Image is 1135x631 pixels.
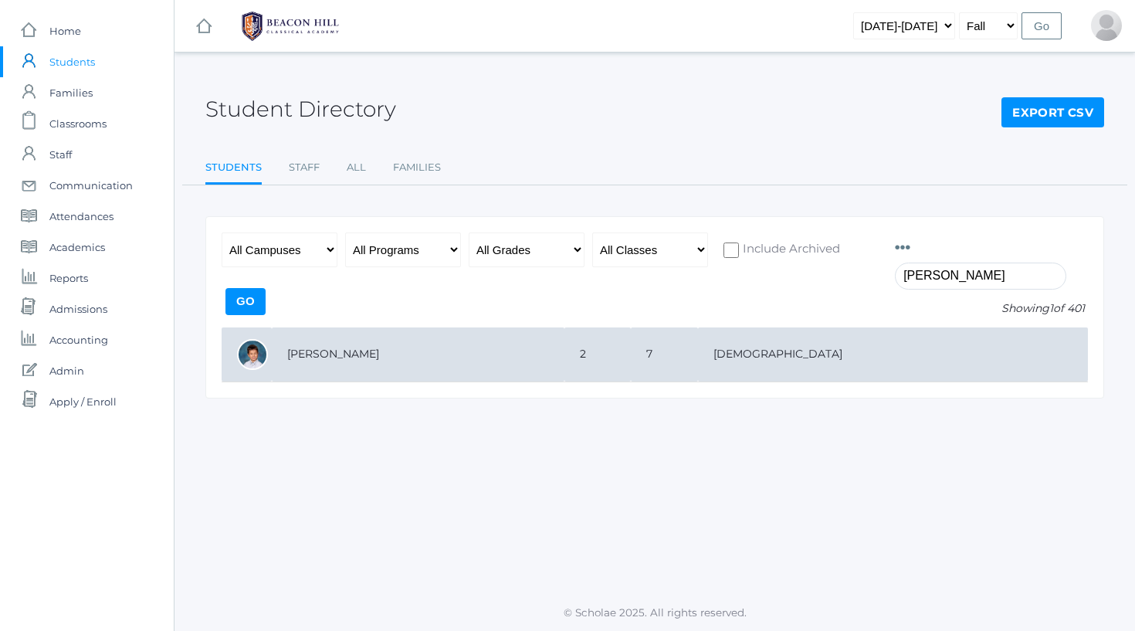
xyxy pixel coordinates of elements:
a: Families [393,152,441,183]
span: Home [49,15,81,46]
a: Staff [289,152,320,183]
input: Filter by name [895,263,1066,290]
span: Staff [49,139,72,170]
span: 1 [1049,301,1053,315]
a: All [347,152,366,183]
div: Shain Hrehniy [1091,10,1122,41]
a: Students [205,152,262,185]
span: Apply / Enroll [49,386,117,417]
p: © Scholae 2025. All rights reserved. [174,605,1135,620]
td: [DEMOGRAPHIC_DATA] [698,327,1088,382]
img: BHCALogos-05-308ed15e86a5a0abce9b8dd61676a3503ac9727e845dece92d48e8588c001991.png [232,7,348,46]
h2: Student Directory [205,97,396,121]
a: Export CSV [1001,97,1104,128]
span: Academics [49,232,105,263]
span: Attendances [49,201,113,232]
td: 7 [631,327,698,382]
p: Showing of 401 [895,300,1088,317]
span: Families [49,77,93,108]
input: Go [1021,12,1062,39]
input: Go [225,288,266,315]
span: Students [49,46,95,77]
span: Include Archived [739,240,840,260]
span: Admin [49,355,84,386]
span: Reports [49,263,88,293]
span: Classrooms [49,108,107,139]
span: Accounting [49,324,108,355]
td: 2 [564,327,632,382]
span: Communication [49,170,133,201]
input: Include Archived [723,243,739,258]
div: Marco Diaz [237,339,268,370]
span: Admissions [49,293,107,324]
td: [PERSON_NAME] [272,327,564,382]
